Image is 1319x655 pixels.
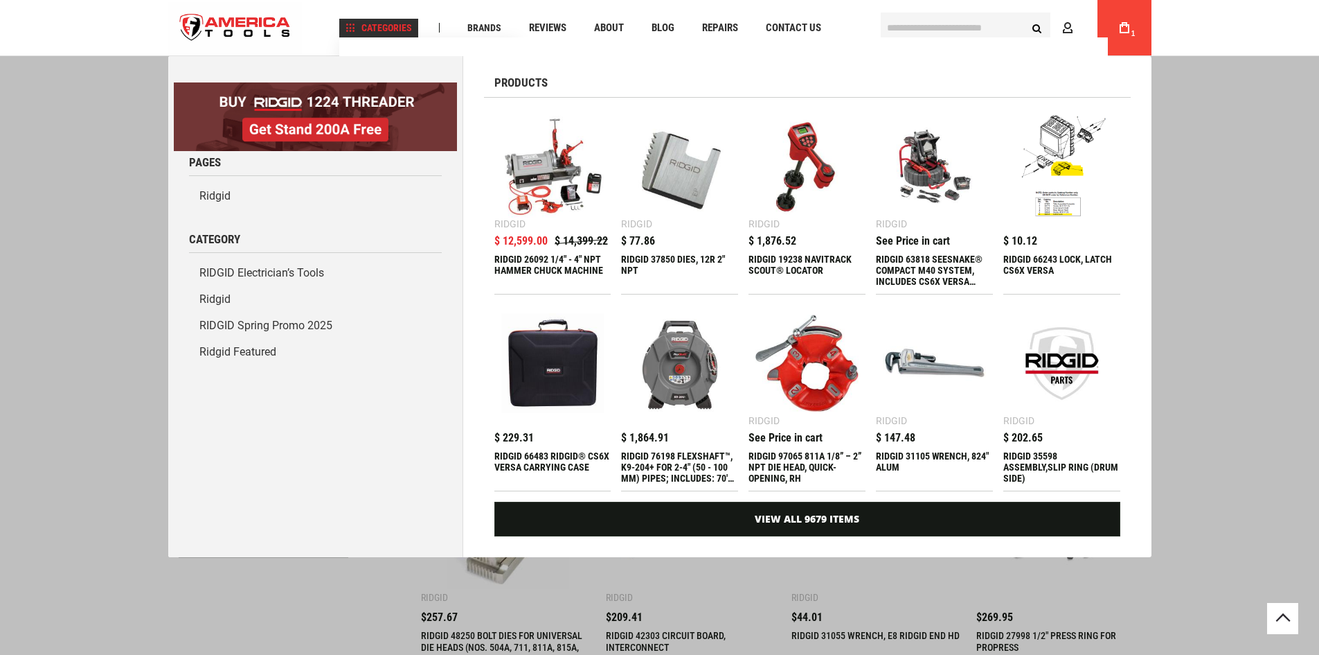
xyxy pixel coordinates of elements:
a: RIDGID 26092 1/4 Ridgid $ 14,399.22 $ 12,599.00 RIDGID 26092 1/4" - 4" NPT HAMMER CHUCK MACHINE [494,108,611,294]
a: RIDGID Spring Promo 2025 [189,313,442,339]
div: Ridgid [621,219,652,229]
a: Contact Us [760,19,827,37]
a: RIDGID 31105 WRENCH, 824 Ridgid $ 147.48 RIDGID 31105 WRENCH, 824" ALUM [876,305,993,491]
div: Ridgid [876,416,907,426]
span: $ 1,864.91 [621,433,669,444]
span: Categories [346,23,412,33]
span: Contact Us [766,23,821,33]
span: $ 12,599.00 [494,236,548,247]
a: Categories [339,19,418,37]
a: Repairs [696,19,744,37]
span: $ 229.31 [494,433,534,444]
img: BOGO: Buy RIDGID® 1224 Threader, Get Stand 200A Free! [174,82,457,151]
div: See Price in cart [748,433,823,444]
a: RIDGID 37850 DIES, 12R 2 Ridgid $ 77.86 RIDGID 37850 DIES, 12R 2" NPT [621,108,738,294]
div: RIDGID 37850 DIES, 12R 2 [621,254,738,287]
div: RIDGID 76198 FLEXSHAFT™, K9-204+ FOR 2-4 [621,451,738,484]
span: Products [494,77,548,89]
a: RIDGID 66243 LOCK, LATCH CS6X VERSA $ 10.12 RIDGID 66243 LOCK, LATCH CS6X VERSA [1003,108,1120,294]
div: Ridgid [748,416,780,426]
span: $ 14,399.22 [555,236,608,247]
div: RIDGID 26092 1/4 [494,254,611,287]
div: Ridgid [876,219,907,229]
div: RIDGID 97065 811A 1/8” – 2” NPT DIE HEAD, QUICK-OPENING, RH [748,451,865,484]
span: $ 77.86 [621,236,655,247]
a: RIDGID 63818 SEESNAKE® COMPACT M40 SYSTEM, INCLUDES CS6X VERSA DIGITAL RECORDING MONITOR, 18V BAT... [876,108,993,294]
a: Reviews [523,19,573,37]
span: Pages [189,157,221,168]
div: See Price in cart [876,236,950,247]
img: America Tools [168,2,303,54]
button: Search [1024,15,1050,41]
a: RIDGID 97065 811A 1/8” – 2” NPT DIE HEAD, QUICK-OPENING, RH Ridgid See Price in cart RIDGID 97065... [748,305,865,491]
img: RIDGID 66483 RIDGID® CS6X VERSA CARRYING CASE [501,312,604,415]
span: Category [189,234,240,245]
div: RIDGID 63818 SEESNAKE® COMPACT M40 SYSTEM, INCLUDES CS6X VERSA DIGITAL RECORDING MONITOR, 18V BAT... [876,254,993,287]
span: $ 202.65 [1003,433,1043,444]
img: RIDGID 63818 SEESNAKE® COMPACT M40 SYSTEM, INCLUDES CS6X VERSA DIGITAL RECORDING MONITOR, 18V BAT... [883,115,986,218]
a: RIDGID 35598 ASSEMBLY,SLIP RING (DRUM SIDE) Ridgid $ 202.65 RIDGID 35598 ASSEMBLY,SLIP RING (DRUM... [1003,305,1120,491]
img: RIDGID 66243 LOCK, LATCH CS6X VERSA [1010,115,1113,218]
a: Ridgid [189,183,442,209]
a: View All 9679 Items [494,502,1120,536]
div: RIDGID 66243 LOCK, LATCH CS6X VERSA [1003,254,1120,287]
img: RIDGID 76198 FLEXSHAFT™, K9-204+ FOR 2-4 [628,312,731,415]
img: RIDGID 31105 WRENCH, 824 [883,312,986,415]
span: Reviews [529,23,566,33]
a: RIDGID 19238 NAVITRACK SCOUT® LOCATOR Ridgid $ 1,876.52 RIDGID 19238 NAVITRACK SCOUT® LOCATOR [748,108,865,294]
img: RIDGID 19238 NAVITRACK SCOUT® LOCATOR [755,115,859,218]
a: Brands [461,19,508,37]
div: Ridgid [494,219,526,229]
span: $ 147.48 [876,433,915,444]
img: RIDGID 35598 ASSEMBLY,SLIP RING (DRUM SIDE) [1010,312,1113,415]
a: RIDGID 76198 FLEXSHAFT™, K9-204+ FOR 2-4 $ 1,864.91 RIDGID 76198 FLEXSHAFT™, K9-204+ FOR 2-4" (50... [621,305,738,491]
span: About [594,23,624,33]
div: RIDGID 66483 RIDGID® CS6X VERSA CARRYING CASE [494,451,611,484]
span: Repairs [702,23,738,33]
img: RIDGID 26092 1/4 [501,115,604,218]
a: Blog [645,19,681,37]
a: BOGO: Buy RIDGID® 1224 Threader, Get Stand 200A Free! [174,82,457,93]
a: Ridgid [189,286,442,313]
span: Brands [467,23,501,33]
img: RIDGID 37850 DIES, 12R 2 [628,115,731,218]
span: 1 [1131,30,1136,37]
a: Ridgid Featured [189,339,442,365]
div: RIDGID 31105 WRENCH, 824 [876,451,993,484]
span: Blog [652,23,674,33]
div: Ridgid [1003,416,1034,426]
span: $ 10.12 [1003,236,1037,247]
div: RIDGID 19238 NAVITRACK SCOUT® LOCATOR [748,254,865,287]
a: RIDGID Electrician’s Tools [189,260,442,286]
div: Ridgid [748,219,780,229]
span: $ 1,876.52 [748,236,796,247]
a: About [588,19,630,37]
a: store logo [168,2,303,54]
img: RIDGID 97065 811A 1/8” – 2” NPT DIE HEAD, QUICK-OPENING, RH [755,312,859,415]
a: RIDGID 66483 RIDGID® CS6X VERSA CARRYING CASE $ 229.31 RIDGID 66483 RIDGID® CS6X VERSA CARRYING CASE [494,305,611,491]
div: RIDGID 35598 ASSEMBLY,SLIP RING (DRUM SIDE) [1003,451,1120,484]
